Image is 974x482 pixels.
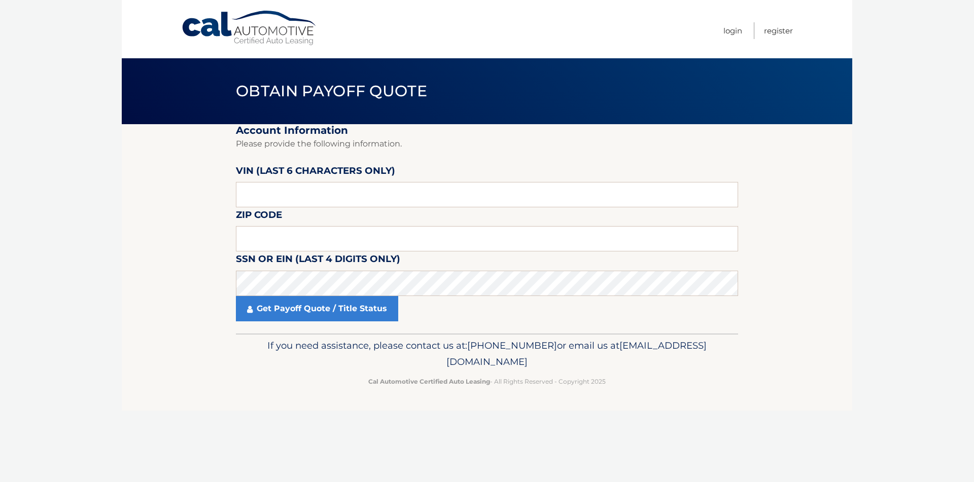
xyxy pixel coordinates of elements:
h2: Account Information [236,124,738,137]
a: Register [764,22,793,39]
label: SSN or EIN (last 4 digits only) [236,251,400,270]
label: VIN (last 6 characters only) [236,163,395,182]
label: Zip Code [236,207,282,226]
p: Please provide the following information. [236,137,738,151]
p: If you need assistance, please contact us at: or email us at [242,338,732,370]
strong: Cal Automotive Certified Auto Leasing [368,378,490,385]
a: Cal Automotive [181,10,318,46]
a: Login [723,22,742,39]
span: Obtain Payoff Quote [236,82,427,100]
p: - All Rights Reserved - Copyright 2025 [242,376,732,387]
a: Get Payoff Quote / Title Status [236,296,398,321]
span: [PHONE_NUMBER] [467,340,557,351]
